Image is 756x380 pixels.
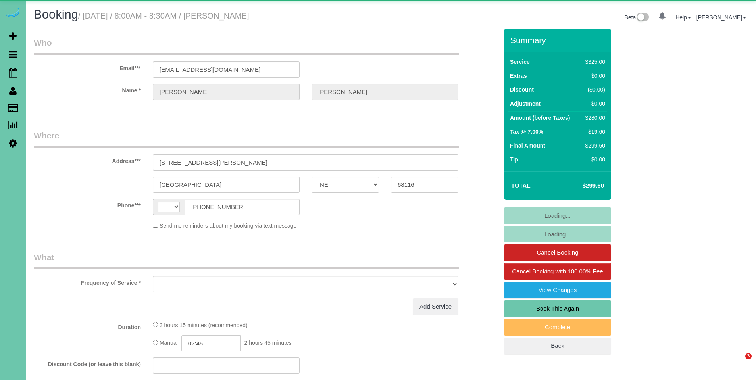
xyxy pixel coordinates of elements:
[413,298,458,315] a: Add Service
[504,282,611,298] a: View Changes
[34,251,459,269] legend: What
[34,8,78,21] span: Booking
[636,13,649,23] img: New interface
[510,128,543,136] label: Tax @ 7.00%
[78,12,249,20] small: / [DATE] / 8:00AM - 8:30AM / [PERSON_NAME]
[582,128,605,136] div: $19.60
[675,14,691,21] a: Help
[28,321,147,331] label: Duration
[34,37,459,55] legend: Who
[160,340,178,346] span: Manual
[582,155,605,163] div: $0.00
[511,182,531,189] strong: Total
[510,36,607,45] h3: Summary
[745,353,752,359] span: 3
[510,86,534,94] label: Discount
[244,340,292,346] span: 2 hours 45 minutes
[582,142,605,150] div: $299.60
[28,276,147,287] label: Frequency of Service *
[504,263,611,280] a: Cancel Booking with 100.00% Fee
[512,268,603,274] span: Cancel Booking with 100.00% Fee
[510,72,527,80] label: Extras
[28,357,147,368] label: Discount Code (or leave this blank)
[559,182,604,189] h4: $299.60
[510,114,570,122] label: Amount (before Taxes)
[5,8,21,19] img: Automaid Logo
[582,86,605,94] div: ($0.00)
[582,72,605,80] div: $0.00
[510,155,518,163] label: Tip
[510,58,530,66] label: Service
[582,100,605,107] div: $0.00
[729,353,748,372] iframe: Intercom live chat
[504,300,611,317] a: Book This Again
[696,14,746,21] a: [PERSON_NAME]
[504,338,611,354] a: Back
[510,100,541,107] label: Adjustment
[625,14,649,21] a: Beta
[582,58,605,66] div: $325.00
[160,322,248,328] span: 3 hours 15 minutes (recommended)
[582,114,605,122] div: $280.00
[28,84,147,94] label: Name *
[34,130,459,148] legend: Where
[510,142,545,150] label: Final Amount
[504,244,611,261] a: Cancel Booking
[160,223,297,229] span: Send me reminders about my booking via text message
